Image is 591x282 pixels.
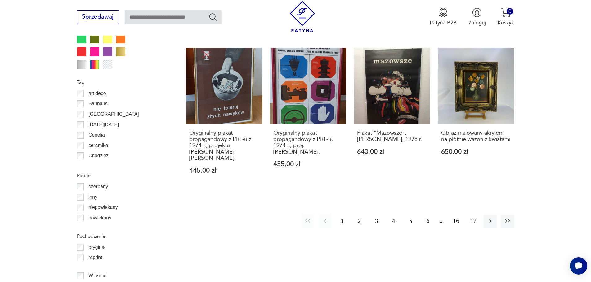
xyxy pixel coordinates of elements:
[88,110,139,118] p: [GEOGRAPHIC_DATA]
[88,121,119,129] p: [DATE][DATE]
[88,183,108,191] p: czerpany
[468,19,486,26] p: Zaloguj
[570,257,587,275] iframe: Smartsupp widget button
[357,149,427,155] p: 640,00 zł
[88,254,102,262] p: reprint
[189,130,259,162] h3: Oryginalny plakat propagandowy z PRL-u z 1974 r., projektu [PERSON_NAME], [PERSON_NAME].
[88,193,97,201] p: inny
[273,161,343,167] p: 455,00 zł
[501,8,511,17] img: Ikona koszyka
[88,214,111,222] p: powlekany
[88,100,108,108] p: Bauhaus
[186,48,262,189] a: Oryginalny plakat propagandowy z PRL-u z 1974 r., projektu J. Sawośko, W. Karczmarzyk.Oryginalny ...
[77,10,119,24] button: Sprzedawaj
[438,48,514,189] a: Obraz malowany akrylem na płótnie wazon z kwiatamiObraz malowany akrylem na płótnie wazon z kwiat...
[441,149,511,155] p: 650,00 zł
[335,215,349,228] button: 1
[88,243,105,251] p: oryginał
[88,272,106,280] p: W ramie
[77,232,168,240] p: Pochodzenie
[507,8,513,15] div: 0
[430,8,457,26] button: Patyna B2B
[421,215,434,228] button: 6
[441,130,511,143] h3: Obraz malowany akrylem na płótnie wazon z kwiatami
[357,130,427,143] h3: Plakat "Mazowsze", [PERSON_NAME], 1978 r.
[430,19,457,26] p: Patyna B2B
[430,8,457,26] a: Ikona medaluPatyna B2B
[353,215,366,228] button: 2
[287,1,318,32] img: Patyna - sklep z meblami i dekoracjami vintage
[387,215,400,228] button: 4
[88,141,108,150] p: ceramika
[370,215,383,228] button: 3
[273,130,343,155] h3: Oryginalny plakat propagandowy z PRL-u, 1974 r., proj. [PERSON_NAME].
[450,215,463,228] button: 16
[77,78,168,86] p: Tag
[438,8,448,17] img: Ikona medalu
[88,203,118,211] p: niepowlekany
[270,48,347,189] a: Oryginalny plakat propagandowy z PRL-u, 1974 r., proj. Z. Osakowski.Oryginalny plakat propagandow...
[88,152,109,160] p: Chodzież
[88,131,105,139] p: Cepelia
[498,8,514,26] button: 0Koszyk
[189,167,259,174] p: 445,00 zł
[472,8,482,17] img: Ikonka użytkownika
[498,19,514,26] p: Koszyk
[468,8,486,26] button: Zaloguj
[354,48,430,189] a: Plakat "Mazowsze", Waldemar Świerzy, 1978 r.Plakat "Mazowsze", [PERSON_NAME], 1978 r.640,00 zł
[208,12,217,21] button: Szukaj
[88,162,107,170] p: Ćmielów
[77,171,168,180] p: Papier
[404,215,417,228] button: 5
[88,89,106,98] p: art deco
[467,215,480,228] button: 17
[77,15,119,20] a: Sprzedawaj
